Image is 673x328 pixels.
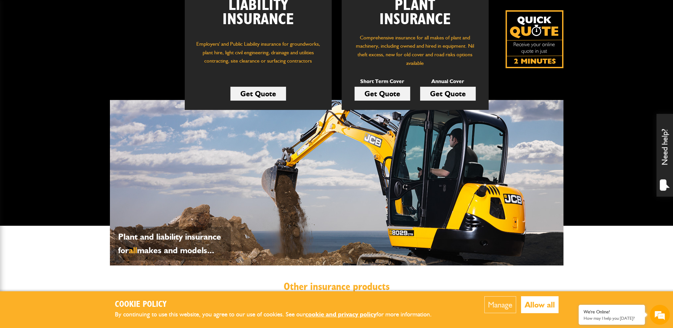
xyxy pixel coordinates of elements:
[355,87,410,101] a: Get Quote
[505,10,563,68] img: Quick Quote
[521,296,558,313] button: Allow all
[355,77,410,86] p: Short Term Cover
[129,245,137,256] span: all
[305,310,376,318] a: cookie and privacy policy
[115,280,558,293] h2: Other insurance products
[115,309,443,320] p: By continuing to use this website, you agree to our use of cookies. See our for more information.
[115,300,443,310] h2: Cookie Policy
[195,40,322,71] p: Employers' and Public Liability insurance for groundworks, plant hire, light civil engineering, d...
[584,309,640,315] div: We're Online!
[118,230,227,257] p: Plant and liability insurance for makes and models...
[230,87,286,101] a: Get Quote
[656,114,673,197] div: Need help?
[420,77,476,86] p: Annual Cover
[484,296,516,313] button: Manage
[584,316,640,321] p: How may I help you today?
[420,87,476,101] a: Get Quote
[505,10,563,68] a: Get your insurance quote isn just 2-minutes
[352,33,479,67] p: Comprehensive insurance for all makes of plant and machinery, including owned and hired in equipm...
